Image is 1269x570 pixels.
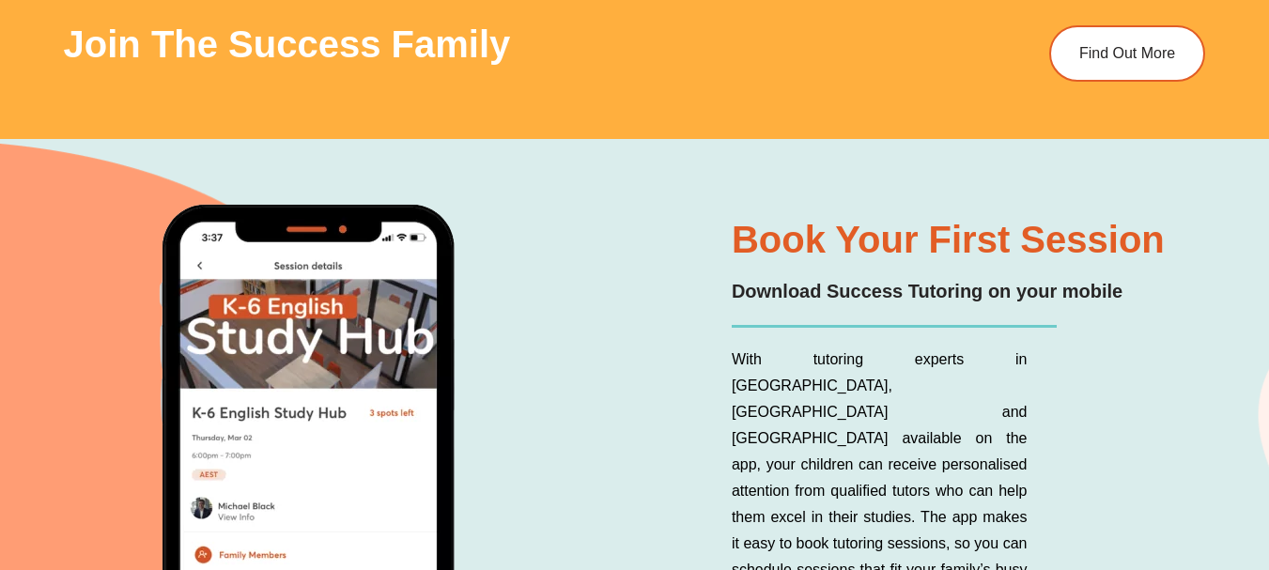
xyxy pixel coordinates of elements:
[1079,46,1175,61] span: Find Out More
[956,358,1269,570] iframe: To enrich screen reader interactions, please activate Accessibility in Grammarly extension settings
[732,221,1197,258] h2: Book Your First Session
[64,25,963,63] h2: Join The Success Family
[1049,25,1205,82] a: Find Out More
[732,277,1197,306] h2: Download Success Tutoring on your mobile
[956,358,1269,570] div: Chat Widget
